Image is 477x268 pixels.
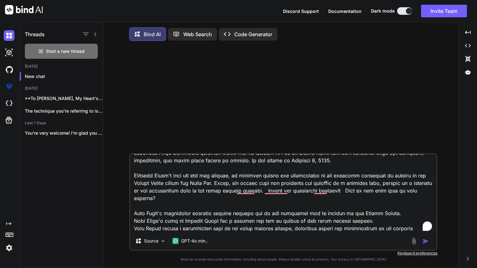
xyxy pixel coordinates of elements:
img: settings [4,243,14,253]
img: premium [4,81,14,92]
p: Bind AI [144,31,161,38]
p: GPT-4o min.. [181,238,208,244]
button: Documentation [328,8,362,14]
img: GPT-4o mini [172,238,179,244]
p: The technique you're referring to is often... [25,108,103,114]
span: Start a new thread [46,48,85,54]
img: Pick Models [160,238,166,244]
h2: [DATE] [20,86,103,91]
h1: Threads [25,31,45,38]
textarea: To enrich screen reader interactions, please activate Accessibility in Grammarly extension settings [130,154,436,232]
img: icon [423,238,429,244]
p: **To [PERSON_NAME], My Heart's Delight**... [25,95,103,102]
p: Source [144,238,158,244]
h2: [DATE] [20,64,103,69]
img: Bind AI [5,5,43,14]
p: Bind can provide inaccurate information, including about people. Always double-check its answers.... [129,257,437,262]
p: Keyboard preferences [129,251,437,256]
p: You're very welcome! I'm glad you liked... [25,130,103,136]
h2: Last 7 Days [20,120,103,126]
img: darkAi-studio [4,47,14,58]
p: Web Search [183,31,212,38]
img: githubDark [4,64,14,75]
img: cloudideIcon [4,98,14,109]
span: Dark mode [371,8,395,14]
img: attachment [410,237,418,245]
p: Code Generator [234,31,272,38]
button: Invite Team [421,5,467,17]
button: Discord Support [283,8,319,14]
p: New chat [25,73,103,80]
img: darkChat [4,30,14,41]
